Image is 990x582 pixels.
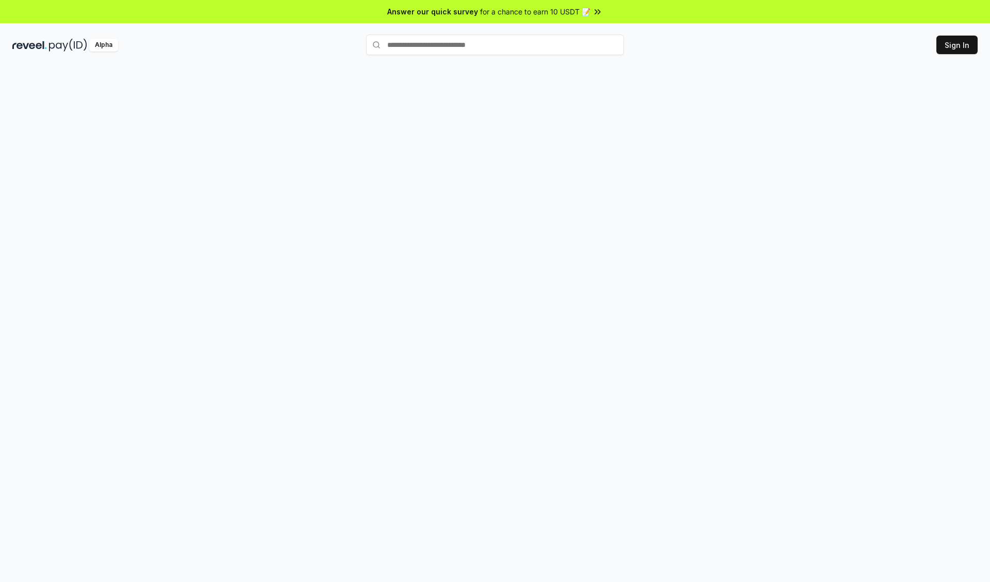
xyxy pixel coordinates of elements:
img: pay_id [49,39,87,52]
span: for a chance to earn 10 USDT 📝 [480,6,590,17]
img: reveel_dark [12,39,47,52]
button: Sign In [936,36,978,54]
span: Answer our quick survey [387,6,478,17]
div: Alpha [89,39,118,52]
